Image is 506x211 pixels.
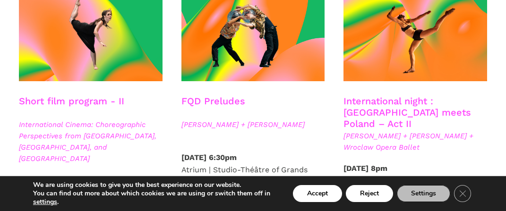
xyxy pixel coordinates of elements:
button: Reject [346,185,393,202]
button: settings [33,198,57,206]
button: Settings [397,185,450,202]
p: We are using cookies to give you the best experience on our website. [33,181,276,189]
strong: [DATE] 6:30pm [181,153,237,162]
p: Studio-Théâtre of Grands Ballets Canadiens [343,162,487,199]
p: Atrium | Studio-Théâtre of Grands Ballets Canadiens [181,152,325,188]
button: Close GDPR Cookie Banner [454,185,471,202]
strong: [DATE] 8pm [343,164,387,173]
button: Accept [293,185,342,202]
h3: Short film program - II [19,95,124,119]
span: [PERSON_NAME] + [PERSON_NAME] + Wroclaw Opera Ballet [343,130,487,153]
p: You can find out more about which cookies we are using or switch them off in . [33,189,276,206]
a: International night : [GEOGRAPHIC_DATA] meets Poland – Act II [343,95,471,129]
a: FQD Preludes [181,95,245,107]
span: [PERSON_NAME] + [PERSON_NAME] [181,119,325,130]
span: International Cinema: Choreographic Perspectives from [GEOGRAPHIC_DATA], [GEOGRAPHIC_DATA], and [... [19,119,163,164]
